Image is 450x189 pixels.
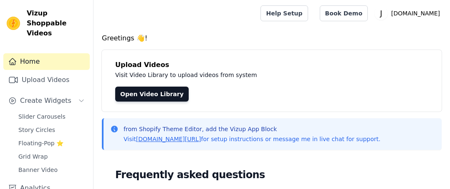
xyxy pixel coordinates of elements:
[13,137,90,149] a: Floating-Pop ⭐
[7,17,20,30] img: Vizup
[13,124,90,136] a: Story Circles
[136,136,201,142] a: [DOMAIN_NAME][URL]
[18,112,66,121] span: Slider Carousels
[124,135,380,143] p: Visit for setup instructions or message me in live chat for support.
[379,9,382,17] text: J
[115,87,189,102] a: Open Video Library
[374,6,443,21] button: J [DOMAIN_NAME]
[27,8,86,38] span: Vizup Shoppable Videos
[18,126,55,134] span: Story Circles
[3,53,90,70] a: Home
[3,72,90,88] a: Upload Videos
[13,151,90,162] a: Grid Wrap
[260,5,308,21] a: Help Setup
[20,96,71,106] span: Create Widgets
[18,152,48,161] span: Grid Wrap
[388,6,443,21] p: [DOMAIN_NAME]
[3,92,90,109] button: Create Widgets
[13,111,90,122] a: Slider Carousels
[115,167,428,183] h2: Frequently asked questions
[13,164,90,176] a: Banner Video
[102,33,442,43] h4: Greetings 👋!
[124,125,380,133] p: from Shopify Theme Editor, add the Vizup App Block
[18,166,58,174] span: Banner Video
[115,60,428,70] h4: Upload Videos
[115,70,428,80] p: Visit Video Library to upload videos from system
[320,5,368,21] a: Book Demo
[18,139,63,147] span: Floating-Pop ⭐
